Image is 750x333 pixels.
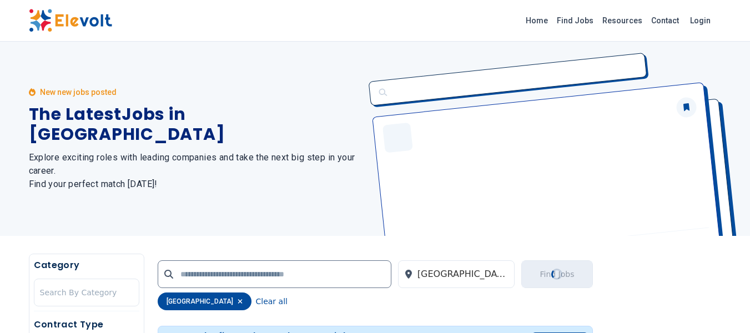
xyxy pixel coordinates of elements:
div: [GEOGRAPHIC_DATA] [158,292,251,310]
p: New new jobs posted [40,87,117,98]
h1: The Latest Jobs in [GEOGRAPHIC_DATA] [29,104,362,144]
a: Home [521,12,552,29]
a: Contact [647,12,683,29]
a: Login [683,9,717,32]
button: Clear all [256,292,288,310]
h2: Explore exciting roles with leading companies and take the next big step in your career. Find you... [29,151,362,191]
a: Resources [598,12,647,29]
h5: Category [34,259,139,272]
h5: Contract Type [34,318,139,331]
div: Loading... [551,269,562,280]
a: Find Jobs [552,12,598,29]
img: Elevolt [29,9,112,32]
button: Find JobsLoading... [521,260,592,288]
